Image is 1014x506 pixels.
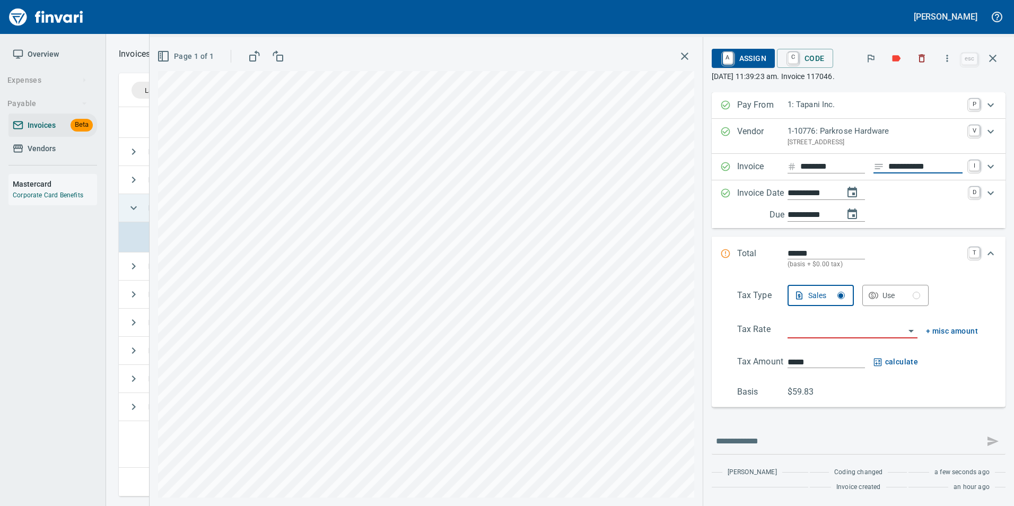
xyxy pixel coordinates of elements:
button: Sales [788,285,854,306]
button: Discard [910,47,933,70]
p: [DATE] 11:39:23 am. Invoice 117046. [712,71,1006,82]
button: change due date [840,202,865,227]
strong: Labels : [148,403,176,411]
button: CCode [777,49,833,68]
p: $59.83 [788,386,838,398]
span: Requested Info, Shop [148,374,247,383]
button: AAssign [712,49,775,68]
span: Labels [145,86,165,94]
div: Expand [712,92,1006,119]
strong: Labels : [148,147,176,156]
div: Expand [712,237,1006,281]
a: Vendors [8,137,97,161]
span: Statement [148,262,211,271]
span: [PERSON_NAME] [148,346,233,355]
button: Labels [885,47,908,70]
button: [PERSON_NAME] [911,8,980,25]
p: 1-10776: Parkrose Hardware [788,125,963,137]
p: Pay From [737,99,788,112]
span: Invoice created [836,482,881,493]
span: Assign [720,49,766,67]
p: [STREET_ADDRESS] [788,137,963,148]
button: Open [904,324,919,338]
a: Overview [8,42,97,66]
span: Expenses [7,74,88,87]
span: SMTC [148,204,196,212]
span: an hour ago [954,482,990,493]
span: [PERSON_NAME], Requested Info [148,318,288,327]
span: Page 1 of 1 [159,50,214,63]
button: Flag [859,47,882,70]
span: Vendors [28,142,56,155]
button: + misc amount [926,325,978,338]
div: Sales [808,289,845,302]
span: Coding changed [834,467,882,478]
nav: breadcrumb [119,48,150,60]
a: Corporate Card Benefits [13,191,83,199]
div: Use [882,289,920,302]
a: I [969,160,980,171]
span: Material/Hauling [148,176,233,184]
strong: Labels : [148,176,176,184]
button: change date [840,180,865,205]
strong: Labels : [148,374,176,383]
p: (basis + $0.00 tax) [788,259,963,270]
h5: [PERSON_NAME] [914,11,977,22]
svg: Invoice number [788,160,796,173]
p: Tax Amount [737,355,788,369]
p: Basis [737,386,788,398]
button: More [936,47,959,70]
p: 1: Tapani Inc. [788,99,963,111]
p: Tax Rate [737,323,788,338]
p: Vendor [737,125,788,147]
p: Invoices [119,48,150,60]
span: Requested Info [148,403,226,411]
button: Use [862,285,929,306]
span: Shop [148,147,193,156]
p: Invoice Date [737,187,788,222]
a: V [969,125,980,136]
strong: Labels : [148,290,176,299]
a: D [969,187,980,197]
a: InvoicesBeta [8,114,97,137]
a: C [788,52,798,64]
span: Overview [28,48,59,61]
p: Tax Type [737,289,788,306]
span: a few seconds ago [934,467,990,478]
svg: Invoice description [873,161,884,172]
a: P [969,99,980,109]
p: Invoice [737,160,788,174]
div: Expand [712,281,1006,407]
strong: Labels : [148,262,176,271]
span: Close invoice [959,46,1006,71]
a: esc [961,53,977,65]
div: Expand [712,119,1006,154]
button: Expenses [3,71,92,90]
h6: Mastercard [13,178,97,190]
strong: Labels : [148,346,176,355]
img: Finvari [6,4,86,30]
button: calculate [873,355,919,369]
div: Expand [712,180,1006,228]
span: Code [785,49,825,67]
p: Total [737,247,788,270]
span: Payable [7,97,88,110]
span: TT [148,290,185,299]
span: This records your message into the invoice and notifies anyone mentioned [980,429,1006,454]
strong: Labels : [148,204,176,212]
span: Invoices [28,119,56,132]
p: Due [770,208,820,221]
a: T [969,247,980,258]
div: Labels [132,82,189,99]
strong: Labels : [148,318,176,327]
button: Page 1 of 1 [155,47,218,66]
span: [PERSON_NAME] [728,467,777,478]
a: A [723,52,733,64]
span: Beta [71,119,93,131]
button: Payable [3,94,92,114]
div: Expand [712,154,1006,180]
